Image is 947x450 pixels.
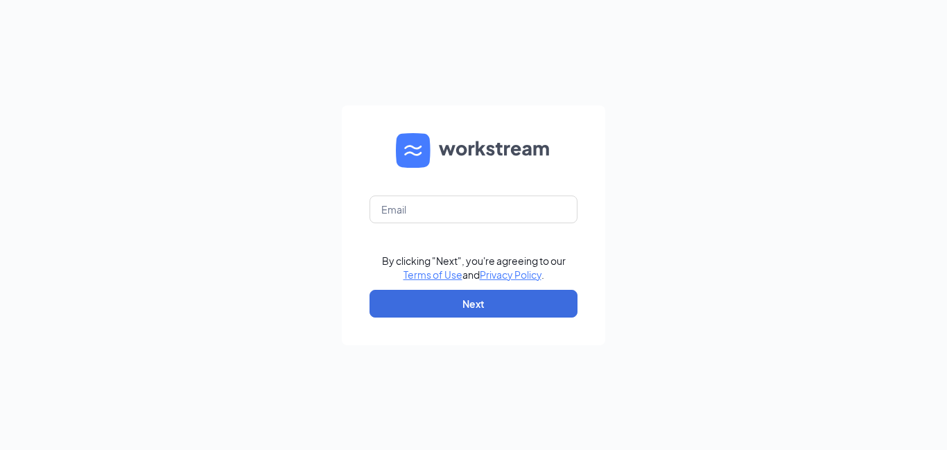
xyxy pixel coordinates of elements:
[480,268,541,281] a: Privacy Policy
[370,196,577,223] input: Email
[403,268,462,281] a: Terms of Use
[382,254,566,282] div: By clicking "Next", you're agreeing to our and .
[370,290,577,318] button: Next
[396,133,551,168] img: WS logo and Workstream text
